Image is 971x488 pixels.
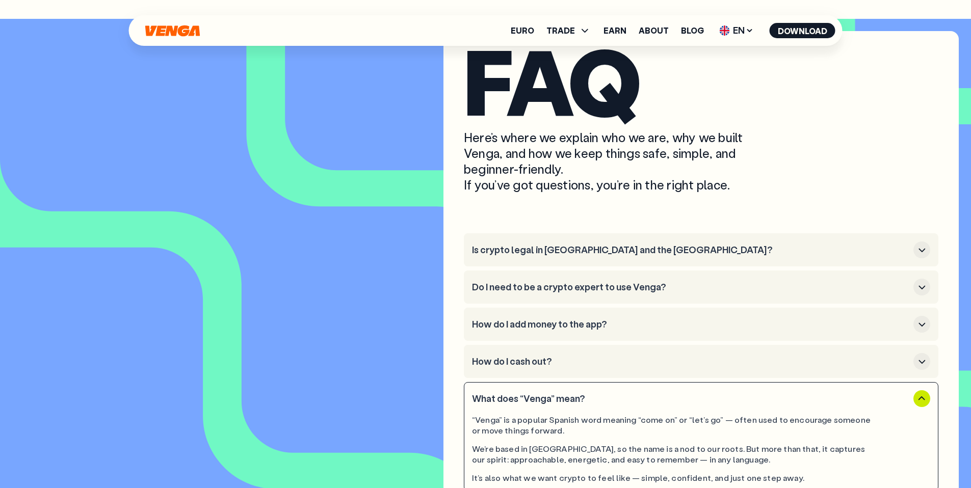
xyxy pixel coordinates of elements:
button: What does “Venga” mean? [472,390,930,407]
a: About [639,26,669,35]
h3: Do I need to be a crypto expert to use Venga? [472,282,909,293]
a: Earn [603,26,626,35]
span: TRADE [546,24,591,37]
a: Blog [681,26,704,35]
img: flag-uk [720,25,730,36]
h2: FAQ [464,41,938,119]
button: Download [770,23,835,38]
a: Euro [511,26,534,35]
svg: Home [144,25,201,37]
span: EN [716,22,757,39]
h3: Is crypto legal in [GEOGRAPHIC_DATA] and the [GEOGRAPHIC_DATA]? [472,245,909,256]
div: “Venga” is a popular Spanish word meaning “come on” or “let’s go” — often used to encourage someo... [472,415,873,436]
h3: What does “Venga” mean? [472,393,909,404]
div: We’re based in [GEOGRAPHIC_DATA], so the name is a nod to our roots. But more than that, it captu... [472,444,873,465]
button: Do I need to be a crypto expert to use Venga? [472,279,930,295]
h3: How do I add money to the app? [472,319,909,330]
button: How do I cash out? [472,353,930,370]
div: It’s also what we want crypto to feel like — simple, confident, and just one step away. [472,473,873,483]
button: How do I add money to the app? [472,316,930,333]
button: Is crypto legal in [GEOGRAPHIC_DATA] and the [GEOGRAPHIC_DATA]? [472,241,930,258]
p: Here’s where we explain who we are, why we built Venga, and how we keep things safe, simple, and ... [464,129,775,193]
span: TRADE [546,26,575,35]
h3: How do I cash out? [472,356,909,367]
